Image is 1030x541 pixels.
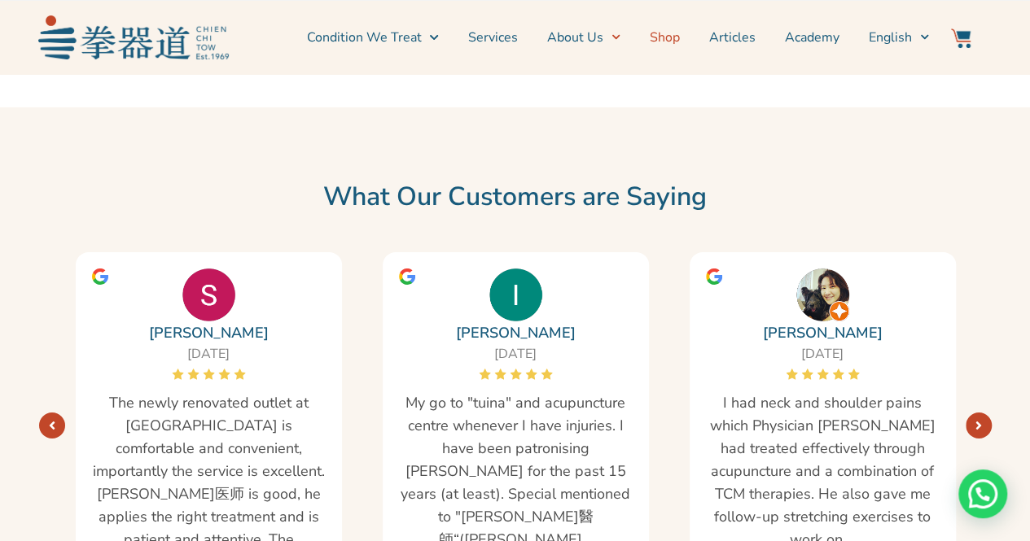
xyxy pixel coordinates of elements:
[306,17,438,58] a: Condition We Treat
[468,17,518,58] a: Services
[869,17,929,58] a: English
[39,412,65,438] a: Next
[966,412,992,438] a: Next
[237,17,929,58] nav: Menu
[785,17,839,58] a: Academy
[456,321,576,344] a: [PERSON_NAME]
[951,28,971,48] img: Website Icon-03
[149,321,269,344] a: [PERSON_NAME]
[494,345,537,363] span: [DATE]
[869,28,912,47] span: English
[182,268,235,321] img: Sharon Lim
[489,268,542,321] img: Ivy Tan
[709,17,756,58] a: Articles
[801,345,844,363] span: [DATE]
[47,181,984,213] h2: What Our Customers are Saying
[763,321,883,344] a: [PERSON_NAME]
[187,345,230,363] span: [DATE]
[796,268,849,321] img: Li-Ling Sitoh
[650,17,680,58] a: Shop
[547,17,620,58] a: About Us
